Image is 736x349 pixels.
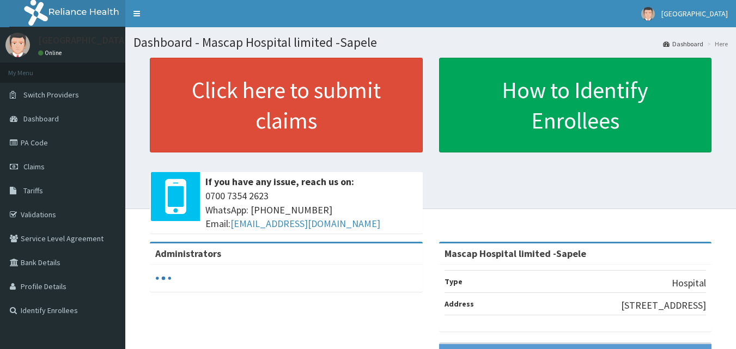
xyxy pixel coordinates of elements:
[439,58,712,152] a: How to Identify Enrollees
[445,299,474,309] b: Address
[205,175,354,188] b: If you have any issue, reach us on:
[23,186,43,195] span: Tariffs
[38,35,128,45] p: [GEOGRAPHIC_DATA]
[150,58,423,152] a: Click here to submit claims
[663,39,703,48] a: Dashboard
[621,298,706,313] p: [STREET_ADDRESS]
[23,114,59,124] span: Dashboard
[38,49,64,57] a: Online
[445,277,463,286] b: Type
[133,35,728,50] h1: Dashboard - Mascap Hospital limited -Sapele
[230,217,380,230] a: [EMAIL_ADDRESS][DOMAIN_NAME]
[23,90,79,100] span: Switch Providers
[445,247,586,260] strong: Mascap Hospital limited -Sapele
[641,7,655,21] img: User Image
[205,189,417,231] span: 0700 7354 2623 WhatsApp: [PHONE_NUMBER] Email:
[661,9,728,19] span: [GEOGRAPHIC_DATA]
[672,276,706,290] p: Hospital
[23,162,45,172] span: Claims
[704,39,728,48] li: Here
[5,33,30,57] img: User Image
[155,247,221,260] b: Administrators
[155,270,172,286] svg: audio-loading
